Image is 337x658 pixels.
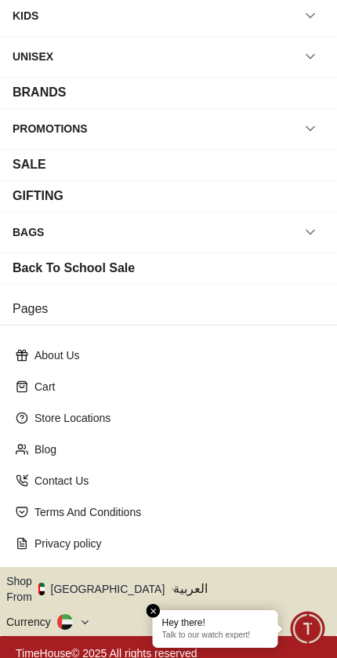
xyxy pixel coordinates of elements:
p: Store Locations [34,410,315,426]
div: Currency [6,614,57,630]
p: Blog [34,442,315,457]
div: SALE [13,155,46,174]
div: UNISEX [13,42,53,71]
span: العربية [173,580,331,598]
div: BRANDS [13,83,66,102]
p: Privacy policy [34,536,315,551]
div: Back To School Sale [13,259,135,278]
button: Shop From[GEOGRAPHIC_DATA] [6,573,176,605]
div: GIFTING [13,187,63,205]
p: Talk to our watch expert! [162,631,269,642]
div: PROMOTIONS [13,115,88,143]
div: BAGS [13,218,44,246]
div: KIDS [13,2,38,30]
div: Chat Widget [291,612,325,646]
button: العربية [173,573,331,605]
p: Cart [34,379,315,394]
div: Hey there! [162,616,269,629]
p: About Us [34,347,315,363]
p: Contact Us [34,473,315,489]
em: Close tooltip [147,604,161,618]
p: Terms And Conditions [34,504,315,520]
img: United Arab Emirates [38,583,45,595]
